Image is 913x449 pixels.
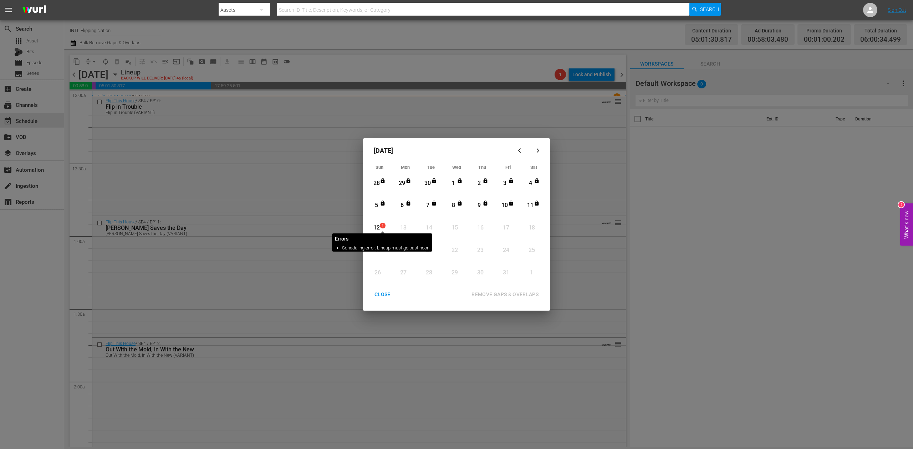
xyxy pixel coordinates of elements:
div: 16 [476,224,485,232]
div: 13 [399,224,408,232]
span: Wed [452,165,461,170]
span: Tue [427,165,435,170]
div: 19 [373,246,382,254]
div: 22 [450,246,459,254]
span: Sat [530,165,537,170]
div: 18 [527,224,536,232]
div: 20 [399,246,408,254]
div: 3 [500,179,509,187]
div: 1 [449,179,458,187]
div: 24 [501,246,510,254]
span: 1 [380,223,385,228]
div: 7 [423,201,432,210]
div: [DATE] [367,142,512,159]
div: 31 [501,269,510,277]
a: Sign Out [888,7,906,13]
div: 25 [527,246,536,254]
div: 15 [450,224,459,232]
div: 11 [526,201,535,210]
div: 30 [423,179,432,187]
div: 4 [526,179,535,187]
span: Mon [401,165,410,170]
div: 1 [527,269,536,277]
div: 14 [424,224,433,232]
span: Sun [376,165,383,170]
span: Search [700,3,719,16]
div: 29 [398,179,407,187]
span: Fri [505,165,511,170]
span: menu [4,6,13,14]
div: 21 [424,246,433,254]
div: 5 [372,201,381,210]
div: 2 [475,179,484,187]
div: 2 [898,202,904,208]
div: 30 [476,269,485,277]
div: 6 [398,201,407,210]
button: Open Feedback Widget [900,203,913,246]
div: 9 [475,201,484,210]
div: CLOSE [369,290,396,299]
div: 10 [500,201,509,210]
button: CLOSE [366,288,399,301]
div: 17 [501,224,510,232]
img: ans4CAIJ8jUAAAAAAAAAAAAAAAAAAAAAAAAgQb4GAAAAAAAAAAAAAAAAAAAAAAAAJMjXAAAAAAAAAAAAAAAAAAAAAAAAgAT5G... [17,2,51,19]
div: 27 [399,269,408,277]
div: 8 [449,201,458,210]
div: 12 [372,224,381,232]
div: Month View [367,162,546,284]
div: 28 [424,269,433,277]
span: Thu [478,165,486,170]
div: 23 [476,246,485,254]
div: 29 [450,269,459,277]
div: 28 [372,179,381,187]
div: 26 [373,269,382,277]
